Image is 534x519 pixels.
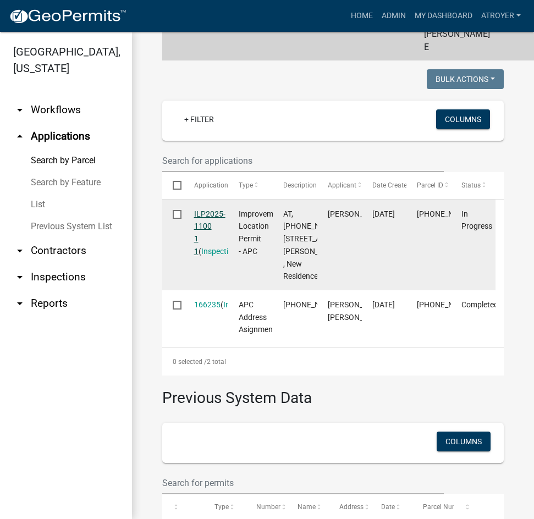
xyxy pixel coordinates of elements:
div: 2 total [162,348,504,376]
span: Type [214,503,229,511]
datatable-header-cell: Date Created [362,172,406,198]
button: Columns [437,432,491,451]
span: 005-048-012 [417,209,482,218]
i: arrow_drop_down [13,103,26,117]
span: Completed [461,300,498,309]
a: Home [346,5,377,26]
datatable-header-cell: Parcel ID [406,172,451,198]
a: atroyer [477,5,525,26]
span: Number [256,503,280,511]
span: Improvement Location Permit - APC [239,209,284,256]
a: Admin [377,5,410,26]
datatable-header-cell: Applicant [317,172,362,198]
span: AT, 005-048-012, 6166 N 950 E, Peachey, ILP2025-1100, , New Residence [283,209,364,281]
datatable-header-cell: Status [451,172,496,198]
span: Address [339,503,364,511]
span: Parcel Number [423,503,467,511]
span: Parcel ID [417,181,443,189]
span: 08/29/2023 [372,300,395,309]
a: ILP2025-1100 1 1 [194,209,225,256]
span: APC Address Asignment [239,300,276,334]
i: arrow_drop_down [13,297,26,310]
datatable-header-cell: Select [162,172,183,198]
span: Applicant [328,181,356,189]
span: Elrose Peachey [328,209,387,218]
datatable-header-cell: Application Number [183,172,228,198]
span: Type [239,181,253,189]
span: 005-048-012 [283,300,348,309]
span: In Progress [461,209,492,231]
span: Application Number [194,181,254,189]
h3: Previous System Data [162,376,504,410]
span: Name [298,503,316,511]
span: 09/02/2025 [372,209,395,218]
input: Search for applications [162,150,444,172]
span: Date [381,503,395,511]
i: arrow_drop_down [13,270,26,284]
a: Inspections [223,300,263,309]
a: My Dashboard [410,5,477,26]
input: Search for permits [162,472,444,494]
div: ( ) [194,299,218,311]
a: Inspections [201,247,241,256]
span: Lee Ann Taylor [328,300,387,322]
datatable-header-cell: Description [273,172,317,198]
i: arrow_drop_up [13,130,26,143]
a: 166235 [194,300,221,309]
span: 0 selected / [173,358,207,366]
span: 005-048-012 [417,300,482,309]
span: Description [283,181,317,189]
span: Date Created [372,181,411,189]
button: Columns [436,109,490,129]
div: ( ) [194,208,218,258]
span: Status [461,181,481,189]
datatable-header-cell: Type [228,172,272,198]
i: arrow_drop_down [13,244,26,257]
a: + Filter [175,109,223,129]
button: Bulk Actions [427,69,504,89]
